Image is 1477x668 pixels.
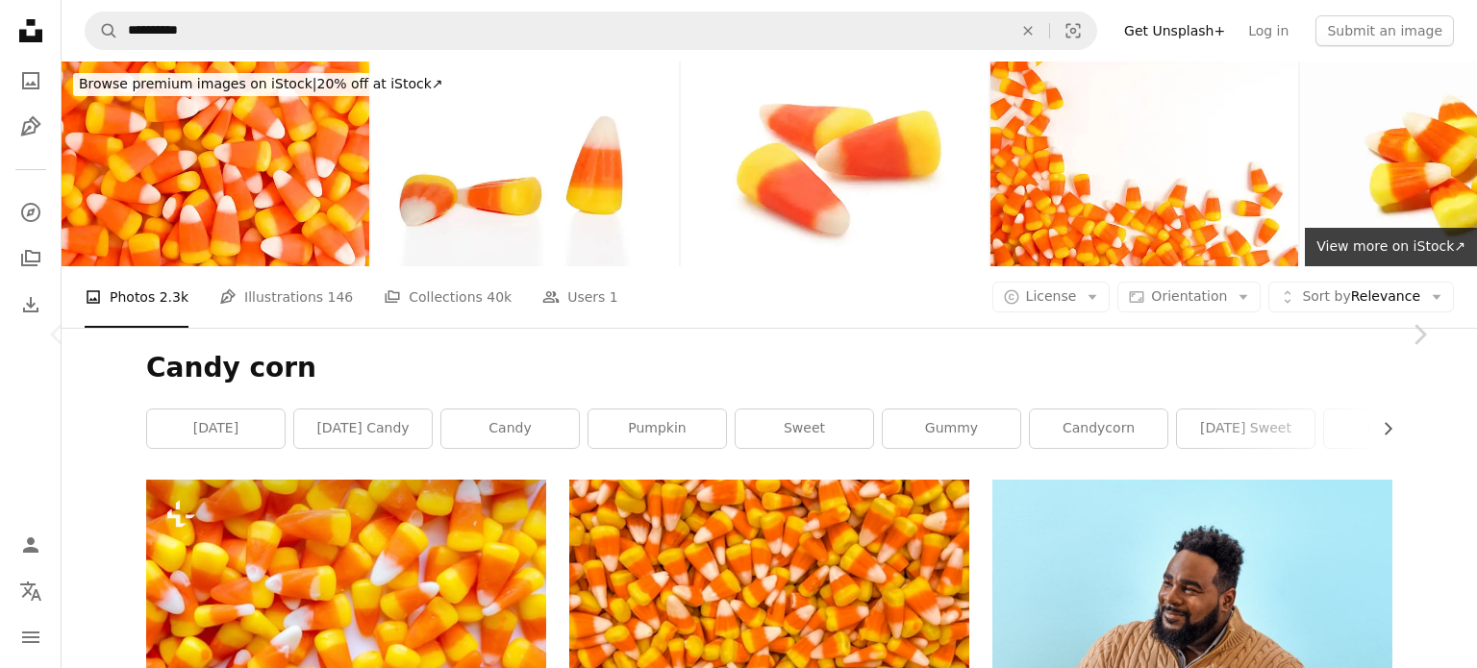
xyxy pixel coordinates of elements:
[992,282,1111,312] button: License
[12,193,50,232] a: Explore
[542,266,618,328] a: Users 1
[146,604,546,621] a: a pile of orange and yellow candy corn
[12,62,50,100] a: Photos
[569,631,969,648] a: a pile of orange and white candy corn
[441,409,579,448] a: candy
[1302,287,1420,307] span: Relevance
[146,351,1392,385] h1: Candy corn
[1316,238,1465,254] span: View more on iStock ↗
[12,239,50,278] a: Collections
[12,108,50,146] a: Illustrations
[62,62,461,108] a: Browse premium images on iStock|20% off at iStock↗
[73,73,449,96] div: 20% off at iStock ↗
[1362,242,1477,427] a: Next
[883,409,1020,448] a: gummy
[219,266,353,328] a: Illustrations 146
[990,62,1298,266] img: Orange and yellow candy corn set against a white background
[1370,409,1392,448] button: scroll list to the right
[1151,288,1227,304] span: Orientation
[1302,288,1350,304] span: Sort by
[86,12,118,49] button: Search Unsplash
[1324,409,1462,448] a: dessert
[12,526,50,564] a: Log in / Sign up
[12,572,50,610] button: Language
[79,76,316,91] span: Browse premium images on iStock |
[62,62,369,266] img: Candy corn
[1050,12,1096,49] button: Visual search
[294,409,432,448] a: [DATE] candy
[1305,228,1477,266] a: View more on iStock↗
[487,286,512,308] span: 40k
[610,286,618,308] span: 1
[1315,15,1454,46] button: Submit an image
[147,409,285,448] a: [DATE]
[1268,282,1454,312] button: Sort byRelevance
[1117,282,1261,312] button: Orientation
[1177,409,1314,448] a: [DATE] sweet
[328,286,354,308] span: 146
[384,266,512,328] a: Collections 40k
[1030,409,1167,448] a: candycorn
[1026,288,1077,304] span: License
[681,62,989,266] img: Candy Corn
[85,12,1097,50] form: Find visuals sitewide
[1113,15,1237,46] a: Get Unsplash+
[1237,15,1300,46] a: Log in
[736,409,873,448] a: sweet
[588,409,726,448] a: pumpkin
[12,618,50,656] button: Menu
[1007,12,1049,49] button: Clear
[371,62,679,266] img: three candy corn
